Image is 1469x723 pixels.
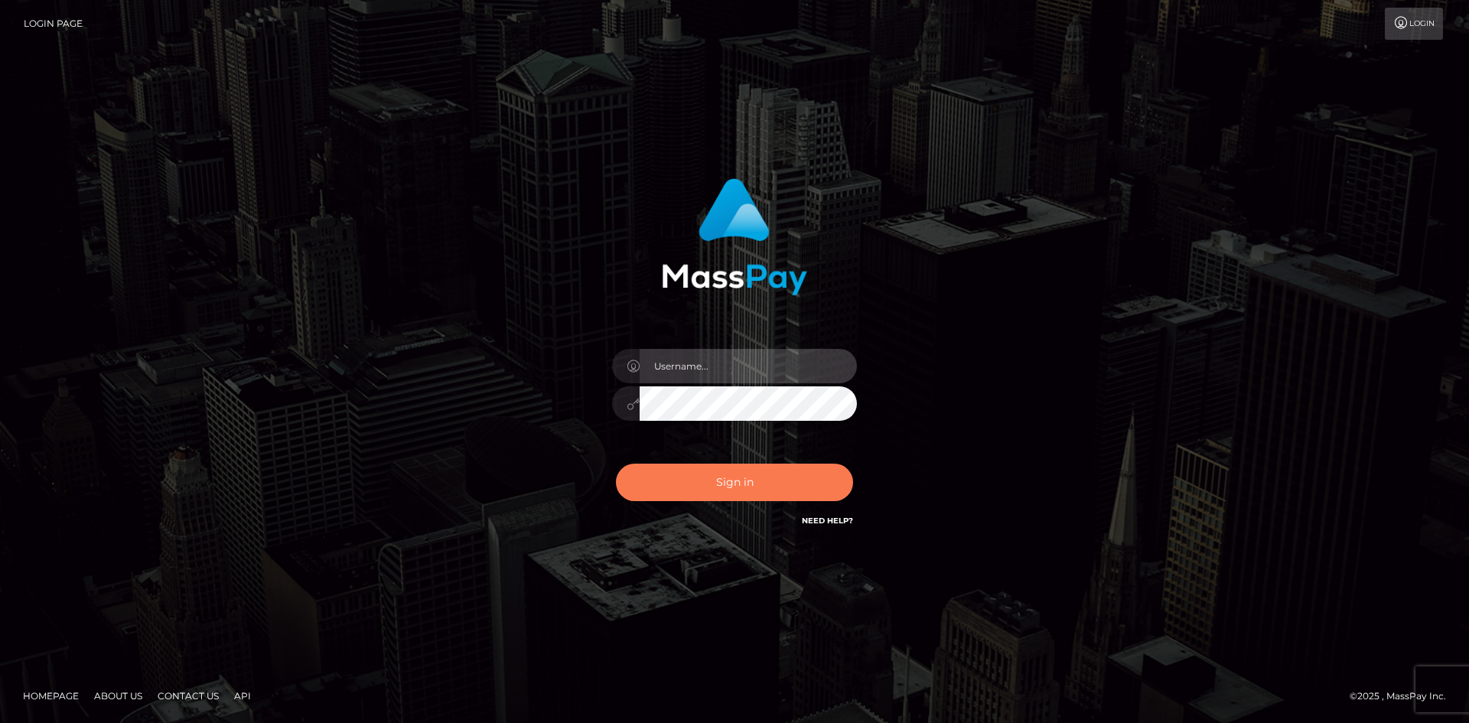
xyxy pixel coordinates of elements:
[662,178,807,295] img: MassPay Login
[17,684,85,708] a: Homepage
[151,684,225,708] a: Contact Us
[616,464,853,501] button: Sign in
[88,684,148,708] a: About Us
[1385,8,1443,40] a: Login
[802,516,853,526] a: Need Help?
[640,349,857,383] input: Username...
[1350,688,1458,705] div: © 2025 , MassPay Inc.
[228,684,257,708] a: API
[24,8,83,40] a: Login Page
